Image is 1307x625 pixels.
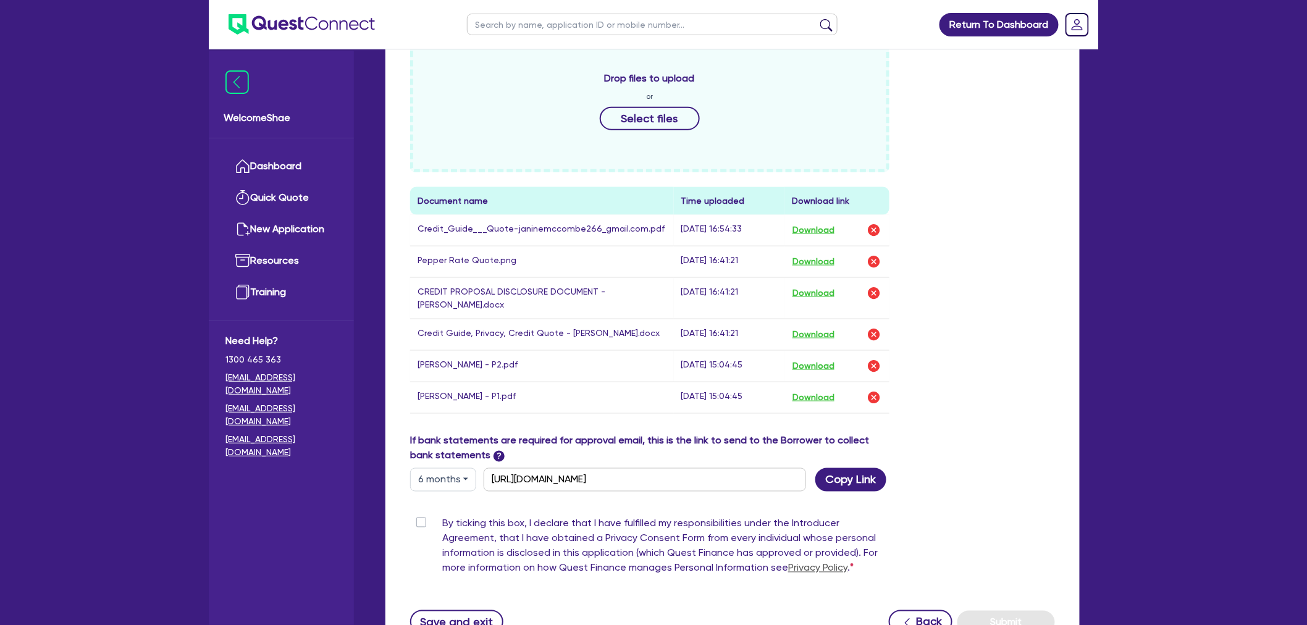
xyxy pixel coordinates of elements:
a: [EMAIL_ADDRESS][DOMAIN_NAME] [225,371,337,397]
td: Credit Guide, Privacy, Credit Quote - [PERSON_NAME].docx [410,319,674,350]
button: Download [792,254,835,270]
img: delete-icon [867,286,881,301]
img: icon-menu-close [225,70,249,94]
img: delete-icon [867,254,881,269]
a: Resources [225,245,337,277]
a: Return To Dashboard [939,13,1059,36]
button: Copy Link [815,468,886,492]
a: Quick Quote [225,182,337,214]
img: quick-quote [235,190,250,205]
td: Credit_Guide___Quote-janinemccombe266_gmail.com.pdf [410,215,674,246]
button: Download [792,285,835,301]
td: CREDIT PROPOSAL DISCLOSURE DOCUMENT - [PERSON_NAME].docx [410,277,674,319]
a: Training [225,277,337,308]
a: Dashboard [225,151,337,182]
label: By ticking this box, I declare that I have fulfilled my responsibilities under the Introducer Agr... [442,516,889,581]
a: Privacy Policy [788,562,847,574]
img: quest-connect-logo-blue [229,14,375,35]
span: Welcome Shae [224,111,339,125]
span: Drop files to upload [605,71,695,86]
button: Dropdown toggle [410,468,476,492]
span: 1300 465 363 [225,353,337,366]
label: If bank statements are required for approval email, this is the link to send to the Borrower to c... [410,434,889,463]
span: or [646,91,653,102]
span: Need Help? [225,333,337,348]
button: Download [792,327,835,343]
td: [DATE] 16:41:21 [674,246,784,277]
img: training [235,285,250,300]
td: [DATE] 16:41:21 [674,319,784,350]
button: Select files [600,107,700,130]
a: [EMAIL_ADDRESS][DOMAIN_NAME] [225,402,337,428]
a: New Application [225,214,337,245]
td: [DATE] 15:04:45 [674,350,784,382]
img: new-application [235,222,250,237]
img: delete-icon [867,327,881,342]
img: resources [235,253,250,268]
th: Time uploaded [674,187,784,215]
th: Download link [784,187,889,215]
input: Search by name, application ID or mobile number... [467,14,838,35]
span: ? [494,451,505,462]
td: Pepper Rate Quote.png [410,246,674,277]
td: [PERSON_NAME] - P1.pdf [410,382,674,413]
td: [PERSON_NAME] - P2.pdf [410,350,674,382]
img: delete-icon [867,359,881,374]
button: Download [792,390,835,406]
td: [DATE] 16:41:21 [674,277,784,319]
img: delete-icon [867,390,881,405]
td: [DATE] 15:04:45 [674,382,784,413]
button: Download [792,358,835,374]
th: Document name [410,187,674,215]
img: delete-icon [867,223,881,238]
a: Dropdown toggle [1061,9,1093,41]
a: [EMAIL_ADDRESS][DOMAIN_NAME] [225,433,337,459]
td: [DATE] 16:54:33 [674,215,784,246]
button: Download [792,222,835,238]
